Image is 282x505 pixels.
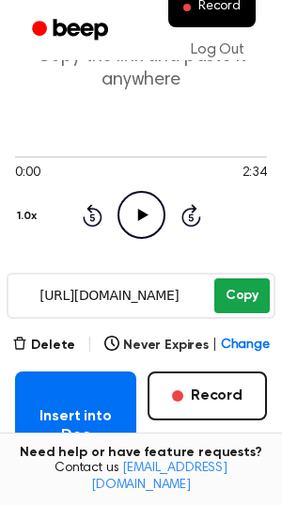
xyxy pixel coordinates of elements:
[243,164,267,183] span: 2:34
[214,278,270,313] button: Copy
[15,371,136,481] button: Insert into Doc
[221,336,270,355] span: Change
[19,12,125,49] a: Beep
[86,334,93,356] span: |
[15,200,43,232] button: 1.0x
[148,371,267,420] button: Record
[212,336,217,355] span: |
[172,27,263,72] a: Log Out
[91,462,227,492] a: [EMAIL_ADDRESS][DOMAIN_NAME]
[15,45,267,92] p: Copy the link and paste it anywhere
[104,336,270,355] button: Never Expires|Change
[12,336,75,355] button: Delete
[15,164,39,183] span: 0:00
[11,461,271,494] span: Contact us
